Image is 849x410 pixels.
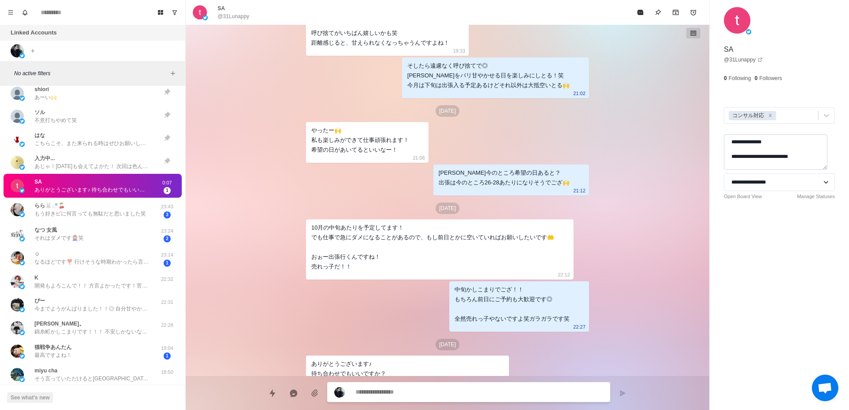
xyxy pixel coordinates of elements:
p: 0 [724,74,727,82]
button: Add reminder [685,4,702,21]
p: 18:50 [156,368,178,376]
p: 開発もよろこんで！！ 方言よかったです！苦手な方もいらっしゃるのでドキドキしとりました笑 [34,282,149,290]
a: Open Board View [724,193,762,200]
button: Board View [153,5,168,19]
img: picture [11,87,24,100]
p: 21:02 [573,88,585,98]
button: Add filters [168,68,178,79]
p: Followers [759,74,782,82]
button: Reply with AI [285,384,302,402]
p: 23:24 [156,227,178,235]
img: picture [19,119,25,124]
img: picture [11,251,24,264]
img: picture [11,203,24,216]
img: picture [11,275,24,288]
img: picture [724,7,750,34]
img: picture [19,260,25,265]
img: picture [11,133,24,146]
span: 3 [164,211,171,218]
p: [DATE] [436,105,459,117]
button: Quick replies [264,384,281,402]
img: picture [19,307,25,312]
button: Send message [614,384,631,402]
p: SA [218,4,225,12]
p: K [34,274,38,282]
p: [PERSON_NAME]。 [34,320,84,328]
p: 22:12 [558,270,570,280]
p: [DATE] [436,339,459,350]
button: Show unread conversations [168,5,182,19]
img: picture [11,44,24,57]
a: @31Lunappy [724,56,763,64]
div: Remove コンサル対応 [765,111,775,120]
p: shiori [34,85,49,93]
img: picture [19,377,25,382]
p: [DATE] [436,203,459,214]
p: 19:04 [156,345,178,352]
p: なるほどです❣️ 行けそうな時期わかったら言いますね🫡 [34,258,149,266]
p: ぴー [34,297,45,305]
img: picture [19,53,25,58]
p: 最高ですよね！ [34,351,72,359]
img: picture [334,387,345,398]
img: picture [19,165,25,170]
div: 10月の中旬あたりを予定してます！ でも仕事で急にダメになることがあるので、もし前日とかに空いていればお願いしたいです🤲 おぉー出張行くんですね！ 売れっ子だ！！ [311,223,554,272]
div: やったー🙌 私も楽しみができて仕事頑張れます！ 希望の日があいてるといいなー！ [311,126,409,155]
p: 22:28 [156,322,178,329]
p: 21:12 [573,186,585,195]
button: Add media [306,384,324,402]
p: なつ 女風 [34,226,57,234]
img: picture [19,212,25,217]
p: そう言っていただけると[GEOGRAPHIC_DATA]で良かったと思えます🙌笑 [34,375,149,383]
img: picture [11,368,24,381]
div: ありがとうございます！ 呼び捨てがいちばん嬉しいかも笑 距離感じると、甘えられなくなっちゃうんですよね！ [311,9,449,48]
img: picture [19,353,25,359]
p: @31Lunappy [218,12,249,20]
div: チャットを開く [812,375,838,401]
p: miyu cha [34,367,57,375]
p: 22:27 [573,322,585,332]
img: picture [193,5,207,19]
p: あじゃ！[DATE]も会えてよかた！ 次回は色んな場所と姿勢ね笑 また会いたい！ [34,162,149,170]
img: picture [11,321,24,334]
p: 22:32 [156,276,178,283]
img: picture [11,156,24,169]
button: Notifications [18,5,32,19]
p: 23:14 [156,251,178,259]
div: 中旬かしこまりでござ！！ もちろん前日にご予約も大歓迎です◎ 全然売れっ子やないですよ笑ガラガラです笑 [455,285,570,324]
button: Menu [4,5,18,19]
p: 錦糸町かしこまりです！！！ 不安しかないならほんと色々きいてください！◎ [PERSON_NAME]番不安なことって何がありますか？ [34,328,149,336]
img: picture [11,179,24,192]
p: 不意打ちやめて笑 [34,116,77,124]
p: ☺︎ [34,250,40,258]
p: SA [34,178,42,186]
span: 2 [164,235,171,242]
p: ありがとうございます♪ 待ち合わせでもいいですか？ 新宿とか池袋とかだったら、どこで待ち合わせになるんでしょうか？ そんなことないですよー！ 予約入っててスケジュールがなかなか合わなそうです&g... [34,186,149,194]
p: SA [724,44,733,55]
img: picture [19,330,25,335]
img: picture [746,29,751,34]
p: 0 [754,74,757,82]
a: Manage Statuses [797,193,835,200]
p: 22:31 [156,299,178,306]
span: 1 [164,353,171,360]
p: こちらこそ、また来られる時はぜひお願いします😊 [34,139,149,147]
img: picture [19,96,25,101]
button: Pin [649,4,667,21]
p: No active filters [14,69,168,77]
p: 今までようがんばりました！！◎ 自分甘やかすんとても大事ですね🙌 [34,305,149,313]
div: そしたら遠慮なく呼び捨てで◎ [PERSON_NAME]をバリ甘やかせる日を楽しみにしとる！笑 今月は下旬は出張入る予定あるけどそれ以外は大抵空いとる🙌 [407,61,570,90]
p: はな [34,131,45,139]
p: Following [729,74,751,82]
span: 1 [164,187,171,194]
div: コンサル対応 [730,111,765,120]
span: 1 [164,260,171,267]
img: picture [11,298,24,311]
img: picture [11,110,24,123]
p: もう好きピに何言っても無駄だと思いました笑 [34,210,146,218]
p: らら🐰🍼🍒 [34,202,65,210]
p: 0:07 [156,179,178,187]
img: picture [11,345,24,358]
p: あーい🙌 [34,93,57,101]
img: picture [11,227,24,241]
